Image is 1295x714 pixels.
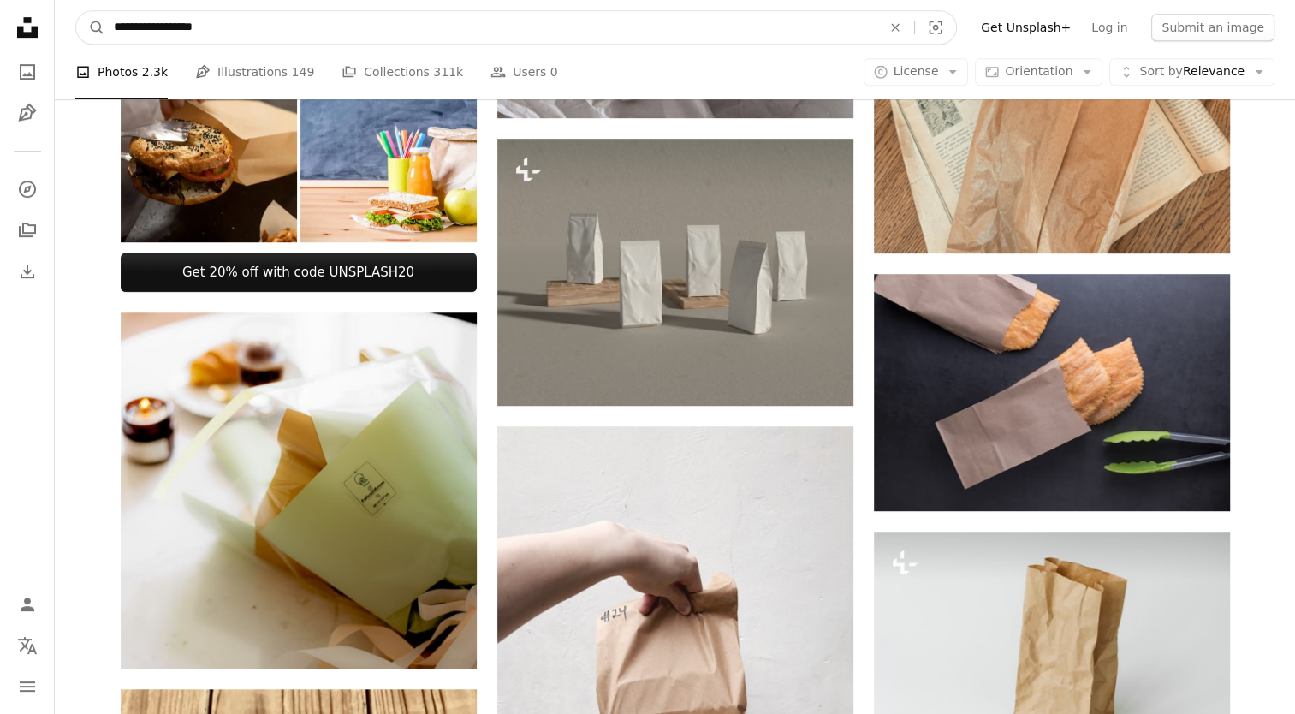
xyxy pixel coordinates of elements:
[975,58,1102,86] button: Orientation
[550,62,558,81] span: 0
[121,482,477,497] a: a white table topped with a bag of food
[121,312,477,669] img: a white table topped with a bag of food
[10,10,45,48] a: Home — Unsplash
[1139,63,1245,80] span: Relevance
[874,384,1230,400] a: A pair of scissors and a piece of paper on a table
[10,55,45,89] a: Photos
[195,45,314,99] a: Illustrations 149
[10,213,45,247] a: Collections
[874,274,1230,511] img: A pair of scissors and a piece of paper on a table
[10,172,45,206] a: Explore
[1109,58,1274,86] button: Sort byRelevance
[864,58,969,86] button: License
[433,62,463,81] span: 311k
[10,669,45,704] button: Menu
[971,14,1081,41] a: Get Unsplash+
[300,66,477,242] img: Eating at school concept
[75,10,957,45] form: Find visuals sitewide
[121,66,297,242] img: A woman putting sandwich in a paper bag for customers
[876,11,914,44] button: Clear
[76,11,105,44] button: Search Unsplash
[342,45,463,99] a: Collections 311k
[497,139,853,406] img: a group of white bags sitting on top of a wooden stand
[1151,14,1274,41] button: Submit an image
[1081,14,1138,41] a: Log in
[894,64,939,78] span: License
[10,628,45,663] button: Language
[121,253,477,292] a: Get 20% off with code UNSPLASH20
[292,62,315,81] span: 149
[497,264,853,279] a: a group of white bags sitting on top of a wooden stand
[1005,64,1072,78] span: Orientation
[490,45,558,99] a: Users 0
[497,656,853,671] a: a person holding a brown paper bag with writing on it
[10,587,45,622] a: Log in / Sign up
[1139,64,1182,78] span: Sort by
[915,11,956,44] button: Visual search
[10,96,45,130] a: Illustrations
[10,254,45,289] a: Download History
[874,642,1230,657] a: Paper bag mockup isolated on background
